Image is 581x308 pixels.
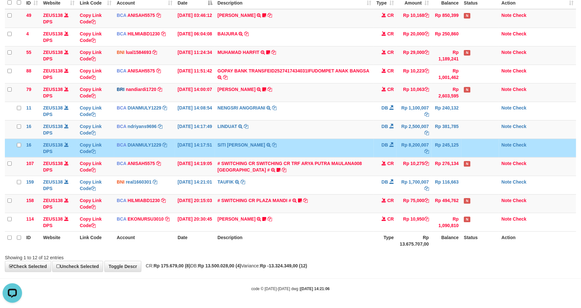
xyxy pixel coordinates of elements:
span: BNI [117,50,124,55]
a: ZEUS138 [43,68,63,73]
a: ndriyans9696 [128,124,157,129]
a: SITI [PERSON_NAME] [218,142,265,148]
td: Rp 10,168 [397,9,432,28]
a: Copy DIANMULY1229 to clipboard [162,142,167,148]
a: ANISAH5575 [127,68,155,73]
a: Check [513,31,527,36]
td: Rp 381,785 [432,120,461,139]
a: LINDUAT [218,124,237,129]
a: Copy Rp 29,000 to clipboard [424,50,429,55]
span: CR [387,198,394,203]
span: CR [387,87,394,92]
a: Check [513,68,527,73]
th: Link Code [77,231,114,250]
span: DB [382,105,388,110]
td: Rp 1,189,241 [432,46,461,65]
a: Copy INA PAUJANAH to clipboard [267,13,272,18]
span: CR [387,50,394,55]
a: Note [502,124,512,129]
a: Note [502,68,512,73]
td: [DATE] 14:17:49 [175,120,215,139]
td: Rp 10,950 [397,213,432,231]
span: Has Note [464,217,470,222]
td: [DATE] 14:17:51 [175,139,215,157]
td: [DATE] 14:21:01 [175,176,215,194]
span: BRI [117,87,124,92]
a: Note [502,31,512,36]
strong: Rp -13.324.349,00 (12) [260,263,307,268]
span: BCA [117,68,126,73]
a: Uncheck Selected [52,261,103,272]
a: ZEUS138 [43,31,63,36]
td: Rp 245,125 [432,139,461,157]
a: Copy Rp 10,063 to clipboard [424,87,429,92]
span: 11 [26,105,31,110]
td: [DATE] 14:08:54 [175,102,215,120]
a: ANISAH5575 [127,13,155,18]
strong: [DATE] 14:21:06 [301,287,330,291]
a: Copy Rp 10,168 to clipboard [424,13,429,18]
span: CR [387,13,394,18]
td: Rp 494,762 [432,194,461,213]
a: Copy HILMIABD1230 to clipboard [161,31,166,36]
a: Copy Rp 1,100,007 to clipboard [424,112,429,117]
td: [DATE] 11:51:42 [175,65,215,83]
a: Copy nandiardi1720 to clipboard [158,87,162,92]
td: Rp 1,001,462 [432,65,461,83]
a: ZEUS138 [43,105,63,110]
a: lual1584693 [126,50,151,55]
td: [DATE] 06:04:08 [175,28,215,46]
a: Copy # SWITCHING CR SWITCHING CR TRF ARYA PUTRA MAULANA008 PLAZA MANDI # to clipboard [282,167,286,173]
a: Copy Link Code [80,31,102,43]
td: [DATE] 11:24:34 [175,46,215,65]
a: Check [513,179,527,185]
a: Toggle Descr [104,261,141,272]
span: BCA [117,124,126,129]
td: Rp 1,700,007 [397,176,432,194]
span: Has Note [464,198,470,204]
a: Copy Rp 20,000 to clipboard [424,31,429,36]
a: Check [513,142,527,148]
a: Copy # SWITCHING CR PLAZA MANDI # to clipboard [303,198,308,203]
a: ZEUS138 [43,142,63,148]
a: TAUFIK [218,179,234,185]
a: Copy Rp 10,275 to clipboard [424,161,429,166]
a: Copy Link Code [80,216,102,228]
a: Copy Link Code [80,50,102,61]
span: BCA [117,13,126,18]
th: ID [24,231,41,250]
a: Check [513,216,527,222]
a: Copy DANA ABIYANROFIFS to clipboard [267,87,272,92]
a: Copy Link Code [80,68,102,80]
td: DPS [41,120,77,139]
span: Has Note [464,161,470,167]
td: Rp 29,000 [397,46,432,65]
span: CR [387,216,394,222]
td: DPS [41,139,77,157]
a: Copy ndriyans9696 to clipboard [158,124,162,129]
a: Copy DIANMULY1229 to clipboard [162,105,167,110]
td: DPS [41,83,77,102]
td: DPS [41,28,77,46]
span: BCA [117,105,126,110]
a: Copy Rp 10,223 to clipboard [424,68,429,73]
th: Website [41,231,77,250]
td: Rp 2,500,007 [397,120,432,139]
a: Copy ANISAH5575 to clipboard [156,68,161,73]
a: Copy HILMIABD1230 to clipboard [161,198,166,203]
a: ZEUS138 [43,161,63,166]
a: Note [502,50,512,55]
td: DPS [41,157,77,176]
a: Copy SITI NURLITA SAPIT to clipboard [272,142,277,148]
a: Check [513,50,527,55]
span: 159 [26,179,34,185]
a: # SWITCHING CR PLAZA MANDI # [218,198,291,203]
a: Check [513,105,527,110]
td: Rp 1,100,007 [397,102,432,120]
a: ZEUS138 [43,124,63,129]
a: Copy ANISAH5575 to clipboard [156,161,161,166]
a: Note [502,13,512,18]
small: code © [DATE]-[DATE] dwg | [251,287,330,291]
span: 16 [26,142,31,148]
strong: Rp 13.500.028,00 (4) [198,263,241,268]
